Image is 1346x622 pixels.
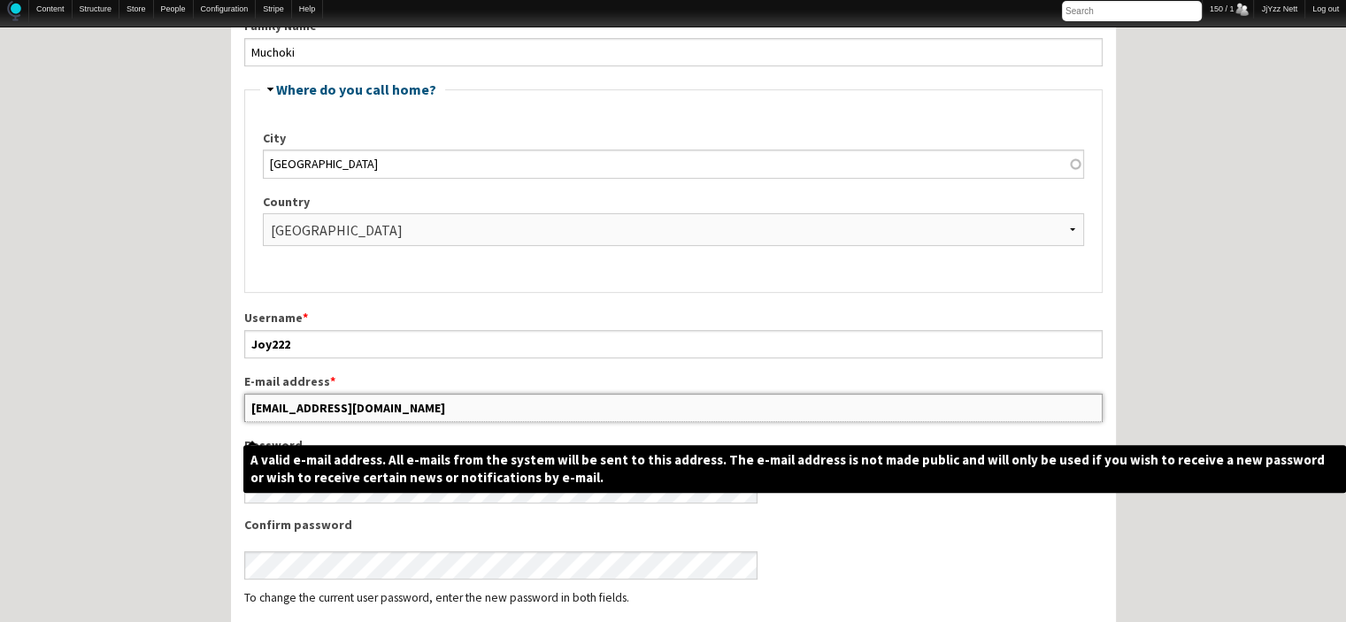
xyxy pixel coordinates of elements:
[244,436,758,455] label: Password
[276,81,436,98] a: Where do you call home?
[303,310,308,326] span: This field is required.
[244,516,758,534] label: Confirm password
[243,445,1346,493] span: A valid e-mail address. All e-mails from the system will be sent to this address. The e-mail addr...
[1062,1,1202,21] input: Search
[7,1,21,21] img: Home
[244,372,1103,391] label: E-mail address
[263,193,1084,211] label: Country
[244,592,1103,604] div: To change the current user password, enter the new password in both fields.
[263,129,1084,148] label: City
[330,373,335,389] span: This field is required.
[244,309,1103,327] label: Username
